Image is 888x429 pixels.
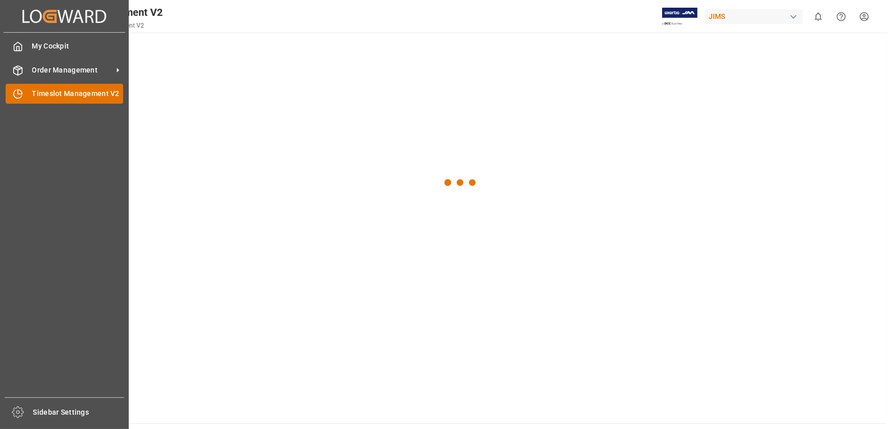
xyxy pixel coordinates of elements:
[807,5,830,28] button: show 0 new notifications
[662,8,697,26] img: Exertis%20JAM%20-%20Email%20Logo.jpg_1722504956.jpg
[705,7,807,26] button: JIMS
[32,88,124,99] span: Timeslot Management V2
[33,407,125,418] span: Sidebar Settings
[705,9,803,24] div: JIMS
[32,41,124,52] span: My Cockpit
[6,36,123,56] a: My Cockpit
[830,5,853,28] button: Help Center
[6,84,123,104] a: Timeslot Management V2
[32,65,113,76] span: Order Management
